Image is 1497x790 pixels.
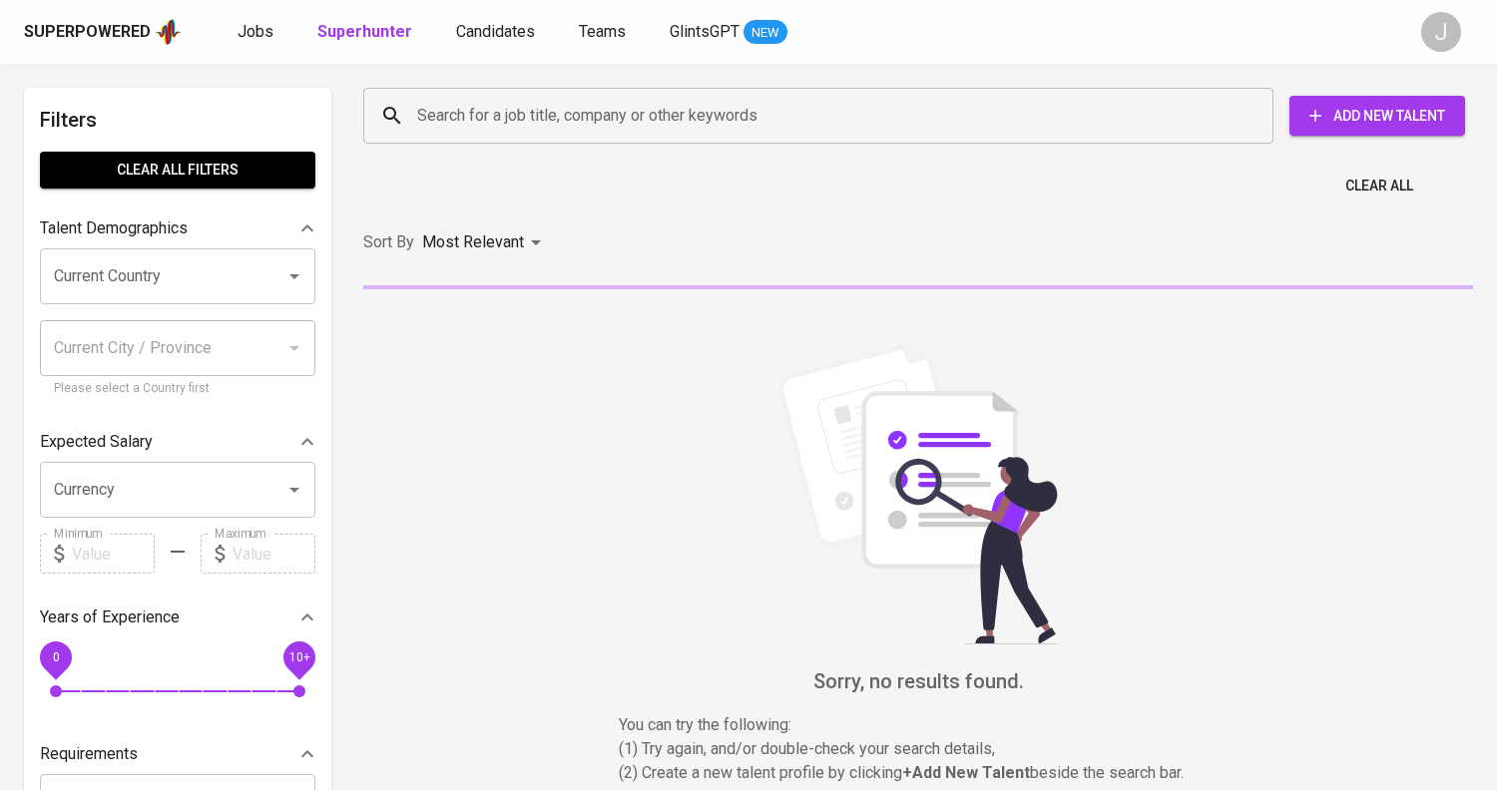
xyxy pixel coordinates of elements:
p: Talent Demographics [40,216,188,240]
p: Expected Salary [40,430,153,454]
h6: Filters [40,104,315,136]
p: You can try the following : [619,713,1218,737]
p: Requirements [40,742,138,766]
p: Please select a Country first [54,379,301,399]
img: file_searching.svg [768,345,1068,644]
div: Expected Salary [40,422,315,462]
p: (2) Create a new talent profile by clicking beside the search bar. [619,761,1218,785]
a: GlintsGPT NEW [670,20,787,45]
div: Requirements [40,734,315,774]
span: Candidates [456,22,535,41]
p: Sort By [363,230,414,254]
a: Jobs [238,20,277,45]
div: Superpowered [24,21,151,44]
b: + Add New Talent [902,763,1030,782]
span: NEW [744,23,787,43]
h6: Sorry, no results found. [363,665,1473,697]
input: Value [233,534,315,574]
b: Superhunter [317,22,412,41]
div: J [1421,12,1461,52]
button: Clear All filters [40,152,315,189]
span: GlintsGPT [670,22,740,41]
span: 0 [52,650,59,664]
div: Talent Demographics [40,208,315,248]
span: Jobs [238,22,273,41]
span: Teams [579,22,626,41]
button: Clear All [1337,168,1421,204]
button: Open [280,476,308,504]
span: 10+ [288,650,309,664]
a: Candidates [456,20,539,45]
a: Superhunter [317,20,416,45]
p: Most Relevant [422,230,524,254]
p: (1) Try again, and/or double-check your search details, [619,737,1218,761]
a: Teams [579,20,630,45]
button: Open [280,262,308,290]
div: Most Relevant [422,224,548,261]
button: Add New Talent [1289,96,1465,136]
span: Clear All [1345,174,1413,198]
p: Years of Experience [40,605,180,629]
div: Years of Experience [40,597,315,637]
input: Value [72,534,155,574]
span: Clear All filters [56,158,299,183]
span: Add New Talent [1305,104,1449,129]
a: Superpoweredapp logo [24,17,182,47]
img: app logo [155,17,182,47]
